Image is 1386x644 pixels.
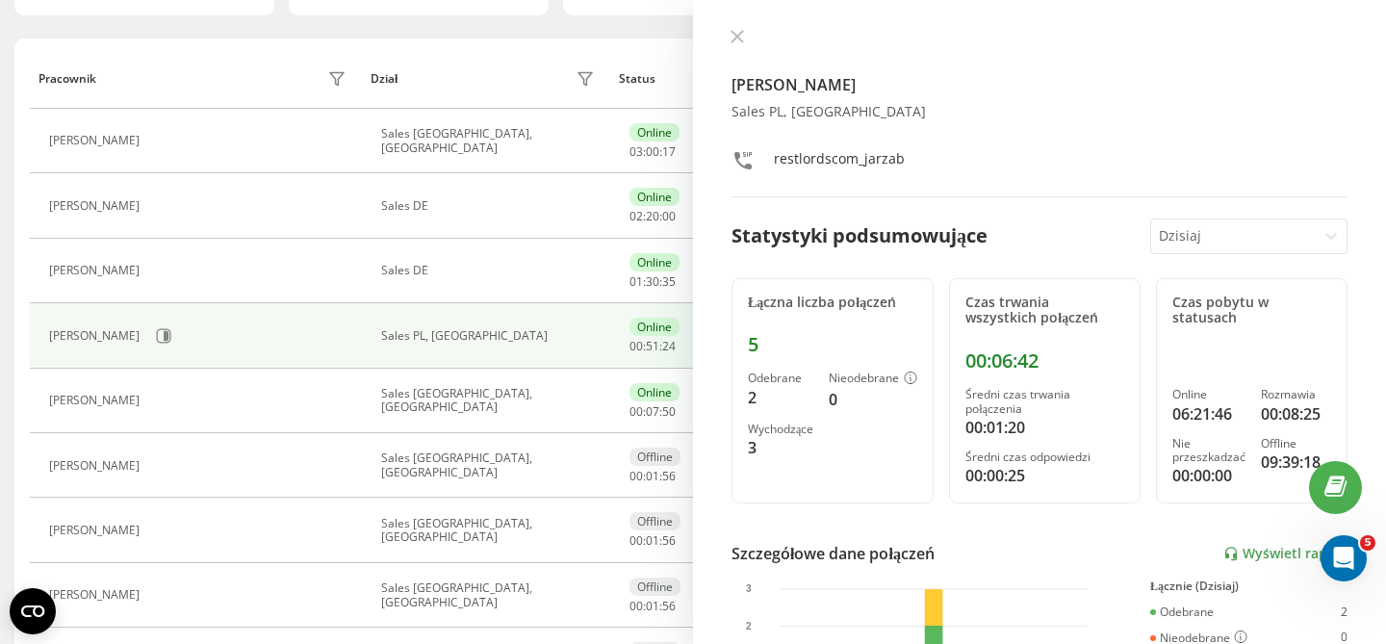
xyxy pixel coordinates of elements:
div: : : [629,600,676,613]
div: Wychodzące [748,423,813,436]
span: 17 [662,143,676,160]
span: 5 [1360,535,1375,551]
text: 2 [746,621,752,631]
div: Online [629,253,680,271]
div: 0 [829,388,917,411]
div: Odebrane [1150,605,1214,619]
div: 06:21:46 [1172,402,1245,425]
div: : : [629,534,676,548]
div: Średni czas trwania połączenia [965,388,1124,416]
div: Sales [GEOGRAPHIC_DATA], [GEOGRAPHIC_DATA] [381,387,600,415]
div: 3 [748,436,813,459]
div: [PERSON_NAME] [49,199,144,213]
div: Sales DE [381,264,600,277]
div: Nieodebrane [829,372,917,387]
div: [PERSON_NAME] [49,588,144,602]
div: [PERSON_NAME] [49,329,144,343]
span: 50 [662,403,676,420]
span: 01 [629,273,643,290]
div: : : [629,405,676,419]
div: 00:01:20 [965,416,1124,439]
div: Średni czas odpowiedzi [965,451,1124,464]
div: 00:00:25 [965,464,1124,487]
div: Status [619,72,655,86]
div: Czas trwania wszystkich połączeń [965,295,1124,327]
div: Offline [629,448,680,466]
div: Offline [629,578,680,596]
span: 02 [629,208,643,224]
span: 01 [646,468,659,484]
span: 51 [646,338,659,354]
span: 00 [629,532,643,549]
div: [PERSON_NAME] [49,134,144,147]
div: Sales [GEOGRAPHIC_DATA], [GEOGRAPHIC_DATA] [381,517,600,545]
div: 00:00:00 [1172,464,1245,487]
div: Online [629,188,680,206]
div: Offline [1261,437,1331,451]
text: 3 [746,584,752,595]
div: [PERSON_NAME] [49,394,144,407]
div: Szczegółowe dane połączeń [731,542,935,565]
div: 5 [748,333,917,356]
span: 00 [629,598,643,614]
div: Offline [629,512,680,530]
h4: [PERSON_NAME] [731,73,1347,96]
div: : : [629,210,676,223]
div: : : [629,275,676,289]
span: 01 [646,598,659,614]
div: Czas pobytu w statusach [1172,295,1331,327]
span: 24 [662,338,676,354]
div: Rozmawia [1261,388,1331,401]
span: 07 [646,403,659,420]
div: Sales PL, [GEOGRAPHIC_DATA] [381,329,600,343]
span: 30 [646,273,659,290]
a: Wyświetl raport [1223,546,1347,562]
button: Open CMP widget [10,588,56,634]
span: 56 [662,532,676,549]
div: 2 [748,386,813,409]
span: 00 [646,143,659,160]
div: Dział [371,72,398,86]
div: Online [629,383,680,401]
div: Online [1172,388,1245,401]
div: Sales DE [381,199,600,213]
span: 35 [662,273,676,290]
div: [PERSON_NAME] [49,264,144,277]
div: Sales [GEOGRAPHIC_DATA], [GEOGRAPHIC_DATA] [381,451,600,479]
div: Sales [GEOGRAPHIC_DATA], [GEOGRAPHIC_DATA] [381,581,600,609]
div: Online [629,123,680,142]
div: 2 [1341,605,1347,619]
div: Odebrane [748,372,813,385]
div: : : [629,340,676,353]
div: restlordscom_jarzab [774,149,905,177]
div: [PERSON_NAME] [49,459,144,473]
span: 01 [646,532,659,549]
div: 00:06:42 [965,349,1124,373]
div: Nie przeszkadzać [1172,437,1245,465]
div: : : [629,470,676,483]
iframe: Intercom live chat [1321,535,1367,581]
div: Łączna liczba połączeń [748,295,917,311]
span: 00 [629,403,643,420]
div: Sales PL, [GEOGRAPHIC_DATA] [731,104,1347,120]
div: 00:08:25 [1261,402,1331,425]
span: 20 [646,208,659,224]
span: 00 [662,208,676,224]
span: 00 [629,468,643,484]
div: Pracownik [38,72,96,86]
div: Sales [GEOGRAPHIC_DATA], [GEOGRAPHIC_DATA] [381,127,600,155]
div: Online [629,318,680,336]
div: [PERSON_NAME] [49,524,144,537]
div: 09:39:18 [1261,451,1331,474]
span: 56 [662,598,676,614]
span: 00 [629,338,643,354]
span: 56 [662,468,676,484]
div: Statystyki podsumowujące [731,221,988,250]
div: : : [629,145,676,159]
div: Łącznie (Dzisiaj) [1150,580,1347,593]
span: 03 [629,143,643,160]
